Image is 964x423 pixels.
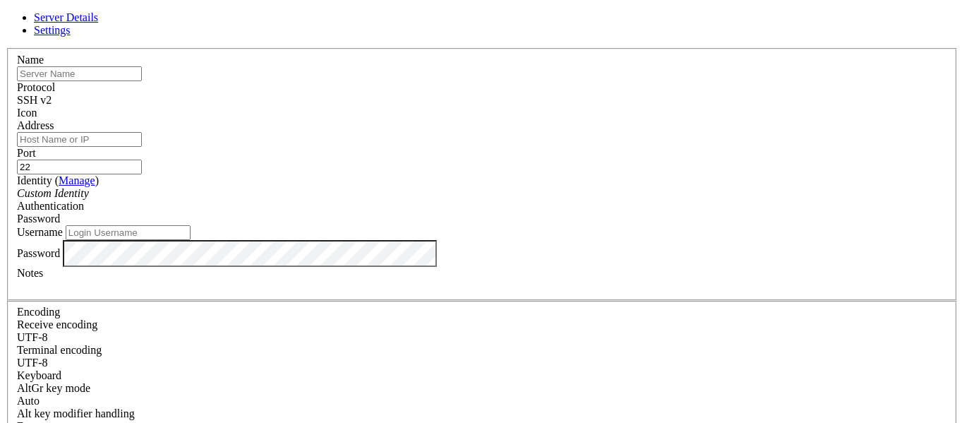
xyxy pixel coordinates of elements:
[17,357,48,369] span: UTF-8
[17,174,99,186] label: Identity
[17,267,43,279] label: Notes
[17,132,142,147] input: Host Name or IP
[17,226,63,238] label: Username
[34,24,71,36] a: Settings
[17,66,142,81] input: Server Name
[17,395,947,407] div: Auto
[17,306,60,318] label: Encoding
[17,160,142,174] input: Port Number
[17,94,947,107] div: SSH v2
[17,187,947,200] div: Custom Identity
[17,147,36,159] label: Port
[59,174,95,186] a: Manage
[17,407,135,419] label: Controls how the Alt key is handled. Escape: Send an ESC prefix. 8-Bit: Add 128 to the typed char...
[17,94,52,106] span: SSH v2
[17,107,37,119] label: Icon
[17,246,60,258] label: Password
[17,187,89,199] i: Custom Identity
[34,11,98,23] a: Server Details
[66,225,191,240] input: Login Username
[17,382,90,394] label: Set the expected encoding for data received from the host. If the encodings do not match, visual ...
[17,81,55,93] label: Protocol
[17,119,54,131] label: Address
[17,200,84,212] label: Authentication
[17,331,947,344] div: UTF-8
[17,357,947,369] div: UTF-8
[55,174,99,186] span: ( )
[17,369,61,381] label: Keyboard
[17,54,44,66] label: Name
[17,213,947,225] div: Password
[17,395,40,407] span: Auto
[17,344,102,356] label: The default terminal encoding. ISO-2022 enables character map translations (like graphics maps). ...
[17,318,97,330] label: Set the expected encoding for data received from the host. If the encodings do not match, visual ...
[17,213,60,225] span: Password
[17,331,48,343] span: UTF-8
